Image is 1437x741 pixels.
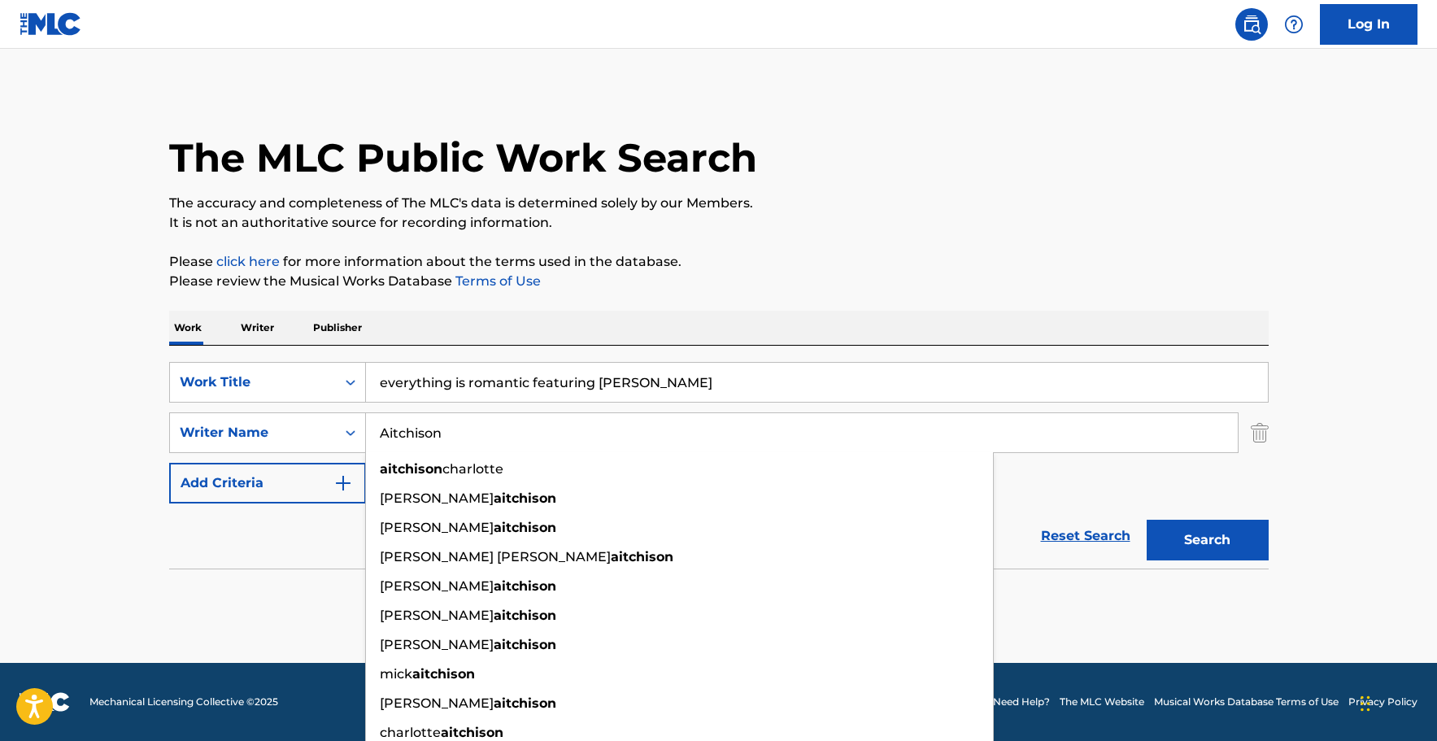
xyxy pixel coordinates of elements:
[216,254,280,269] a: click here
[1154,695,1339,709] a: Musical Works Database Terms of Use
[380,695,494,711] span: [PERSON_NAME]
[169,194,1269,213] p: The accuracy and completeness of The MLC's data is determined solely by our Members.
[1235,8,1268,41] a: Public Search
[441,725,503,740] strong: aitchison
[1278,8,1310,41] div: Help
[1284,15,1304,34] img: help
[333,473,353,493] img: 9d2ae6d4665cec9f34b9.svg
[412,666,475,682] strong: aitchison
[494,520,556,535] strong: aitchison
[494,637,556,652] strong: aitchison
[169,272,1269,291] p: Please review the Musical Works Database
[494,578,556,594] strong: aitchison
[1348,695,1417,709] a: Privacy Policy
[380,520,494,535] span: [PERSON_NAME]
[494,695,556,711] strong: aitchison
[1242,15,1261,34] img: search
[380,608,494,623] span: [PERSON_NAME]
[1356,663,1437,741] iframe: Chat Widget
[236,311,279,345] p: Writer
[380,490,494,506] span: [PERSON_NAME]
[380,725,441,740] span: charlotte
[89,695,278,709] span: Mechanical Licensing Collective © 2025
[611,549,673,564] strong: aitchison
[1060,695,1144,709] a: The MLC Website
[380,637,494,652] span: [PERSON_NAME]
[20,692,70,712] img: logo
[169,311,207,345] p: Work
[1147,520,1269,560] button: Search
[494,608,556,623] strong: aitchison
[494,490,556,506] strong: aitchison
[380,578,494,594] span: [PERSON_NAME]
[308,311,367,345] p: Publisher
[180,423,326,442] div: Writer Name
[442,461,503,477] span: charlotte
[169,463,366,503] button: Add Criteria
[169,213,1269,233] p: It is not an authoritative source for recording information.
[169,252,1269,272] p: Please for more information about the terms used in the database.
[380,549,611,564] span: [PERSON_NAME] [PERSON_NAME]
[1361,679,1370,728] div: Drag
[20,12,82,36] img: MLC Logo
[380,461,442,477] strong: aitchison
[1033,518,1139,554] a: Reset Search
[1320,4,1417,45] a: Log In
[993,695,1050,709] a: Need Help?
[1251,412,1269,453] img: Delete Criterion
[452,273,541,289] a: Terms of Use
[169,362,1269,569] form: Search Form
[380,666,412,682] span: mick
[180,373,326,392] div: Work Title
[169,133,757,182] h1: The MLC Public Work Search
